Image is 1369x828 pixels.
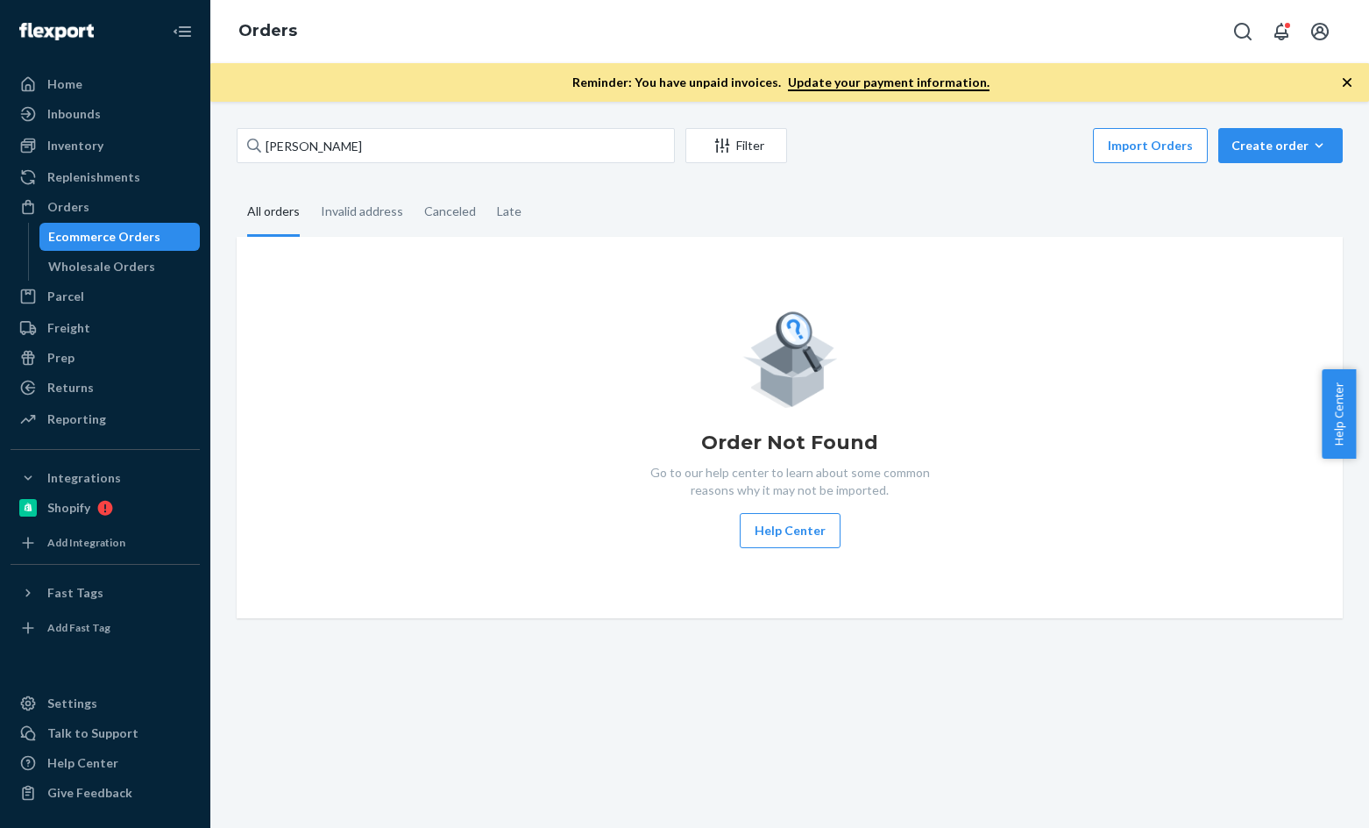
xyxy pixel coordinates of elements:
[47,198,89,216] div: Orders
[47,288,84,305] div: Parcel
[11,529,200,557] a: Add Integration
[165,14,200,49] button: Close Navigation
[48,228,160,246] div: Ecommerce Orders
[685,128,787,163] button: Filter
[636,464,943,499] p: Go to our help center to learn about some common reasons why it may not be imported.
[11,163,200,191] a: Replenishments
[11,70,200,98] a: Home
[11,100,200,128] a: Inbounds
[39,253,201,281] a: Wholesale Orders
[11,405,200,433] a: Reporting
[11,689,200,717] a: Settings
[497,189,521,234] div: Late
[1302,14,1337,49] button: Open account menu
[47,469,121,487] div: Integrations
[47,784,132,802] div: Give Feedback
[11,614,200,642] a: Add Fast Tag
[47,499,90,517] div: Shopify
[47,319,90,337] div: Freight
[47,754,118,772] div: Help Center
[11,494,200,522] a: Shopify
[424,189,476,234] div: Canceled
[47,535,125,550] div: Add Integration
[247,189,300,237] div: All orders
[1322,369,1356,459] button: Help Center
[11,132,200,160] a: Inventory
[47,620,110,635] div: Add Fast Tag
[1218,128,1343,163] button: Create order
[47,584,103,602] div: Fast Tags
[11,193,200,221] a: Orders
[224,6,311,57] ol: breadcrumbs
[47,349,74,367] div: Prep
[11,374,200,402] a: Returns
[1231,137,1330,154] div: Create order
[1264,14,1299,49] button: Open notifications
[19,23,94,40] img: Flexport logo
[740,513,841,548] button: Help Center
[11,779,200,807] button: Give Feedback
[686,137,786,154] div: Filter
[47,75,82,93] div: Home
[788,75,990,91] a: Update your payment information.
[1258,775,1351,819] iframe: Opens a widget where you can chat to one of our agents
[47,695,97,712] div: Settings
[39,223,201,251] a: Ecommerce Orders
[11,719,200,747] button: Talk to Support
[11,464,200,492] button: Integrations
[572,74,990,91] p: Reminder: You have unpaid invoices.
[742,307,838,408] img: Empty list
[48,258,155,275] div: Wholesale Orders
[238,21,297,40] a: Orders
[47,724,138,742] div: Talk to Support
[321,189,403,234] div: Invalid address
[47,410,106,428] div: Reporting
[11,749,200,777] a: Help Center
[1093,128,1208,163] button: Import Orders
[47,379,94,396] div: Returns
[11,344,200,372] a: Prep
[11,314,200,342] a: Freight
[237,128,675,163] input: Search orders
[47,105,101,123] div: Inbounds
[701,429,878,457] h1: Order Not Found
[1225,14,1260,49] button: Open Search Box
[11,282,200,310] a: Parcel
[47,137,103,154] div: Inventory
[11,579,200,607] button: Fast Tags
[47,168,140,186] div: Replenishments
